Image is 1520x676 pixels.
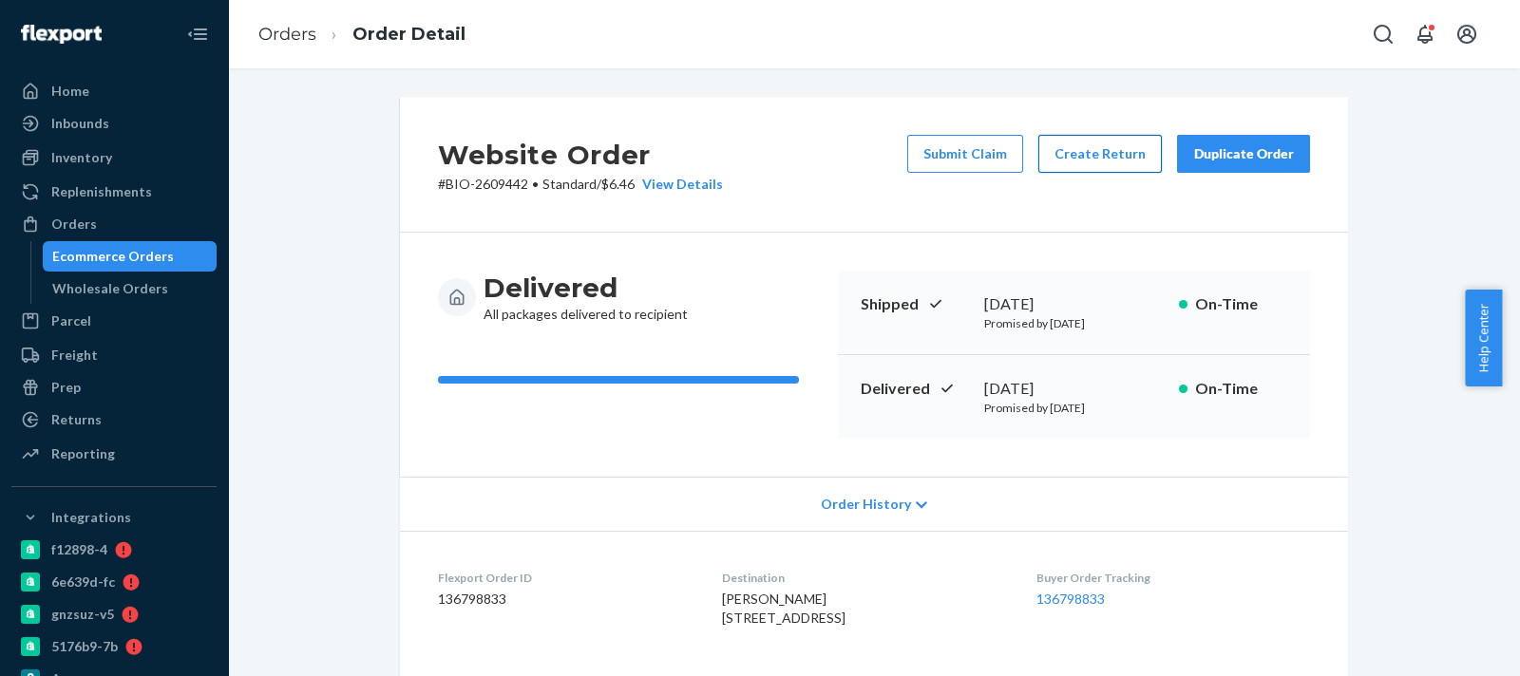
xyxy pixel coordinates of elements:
p: Promised by [DATE] [984,315,1164,331]
div: [DATE] [984,293,1164,315]
p: # BIO-2609442 / $6.46 [438,175,723,194]
a: Ecommerce Orders [43,241,218,272]
h2: Website Order [438,135,723,175]
a: Freight [11,340,217,370]
span: [PERSON_NAME] [STREET_ADDRESS] [722,591,845,626]
div: Returns [51,410,102,429]
button: Duplicate Order [1177,135,1310,173]
a: Order Detail [352,24,465,45]
div: 5176b9-7b [51,637,118,656]
a: f12898-4 [11,535,217,565]
span: Order History [821,495,911,514]
dt: Destination [722,570,1005,586]
div: Inbounds [51,114,109,133]
a: Inventory [11,142,217,173]
div: 6e639d-fc [51,573,115,591]
a: Replenishments [11,177,217,207]
a: Returns [11,404,217,435]
div: Parcel [51,311,91,330]
span: Standard [542,176,597,192]
p: Delivered [861,378,969,400]
a: 6e639d-fc [11,567,217,597]
a: 136798833 [1036,591,1105,607]
dd: 136798833 [438,590,692,609]
a: Parcel [11,306,217,336]
div: Ecommerce Orders [52,247,174,266]
button: Open account menu [1448,15,1486,53]
div: f12898-4 [51,540,107,559]
a: Inbounds [11,108,217,139]
p: Promised by [DATE] [984,400,1164,416]
div: [DATE] [984,378,1164,400]
a: Orders [11,209,217,239]
div: Reporting [51,444,115,463]
ol: breadcrumbs [243,7,481,63]
div: Duplicate Order [1193,144,1294,163]
button: Create Return [1038,135,1162,173]
button: Close Navigation [179,15,217,53]
div: Wholesale Orders [52,279,168,298]
span: • [532,176,539,192]
div: Integrations [51,508,131,527]
div: All packages delivered to recipient [484,271,688,324]
button: Help Center [1465,290,1502,386]
div: Orders [51,215,97,234]
div: Home [51,82,89,101]
div: Inventory [51,148,112,167]
dt: Buyer Order Tracking [1036,570,1310,586]
button: Integrations [11,502,217,533]
a: Home [11,76,217,106]
button: Open notifications [1406,15,1444,53]
div: Replenishments [51,182,152,201]
img: Flexport logo [21,25,102,44]
button: Submit Claim [907,135,1023,173]
dt: Flexport Order ID [438,570,692,586]
a: gnzsuz-v5 [11,599,217,629]
a: 5176b9-7b [11,631,217,662]
p: On-Time [1195,293,1287,315]
div: Prep [51,378,81,397]
button: View Details [635,175,723,194]
a: Reporting [11,439,217,469]
h3: Delivered [484,271,688,305]
button: Open Search Box [1364,15,1402,53]
p: On-Time [1195,378,1287,400]
p: Shipped [861,293,969,315]
div: gnzsuz-v5 [51,605,114,624]
a: Orders [258,24,316,45]
a: Prep [11,372,217,403]
div: Freight [51,346,98,365]
a: Wholesale Orders [43,273,218,304]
